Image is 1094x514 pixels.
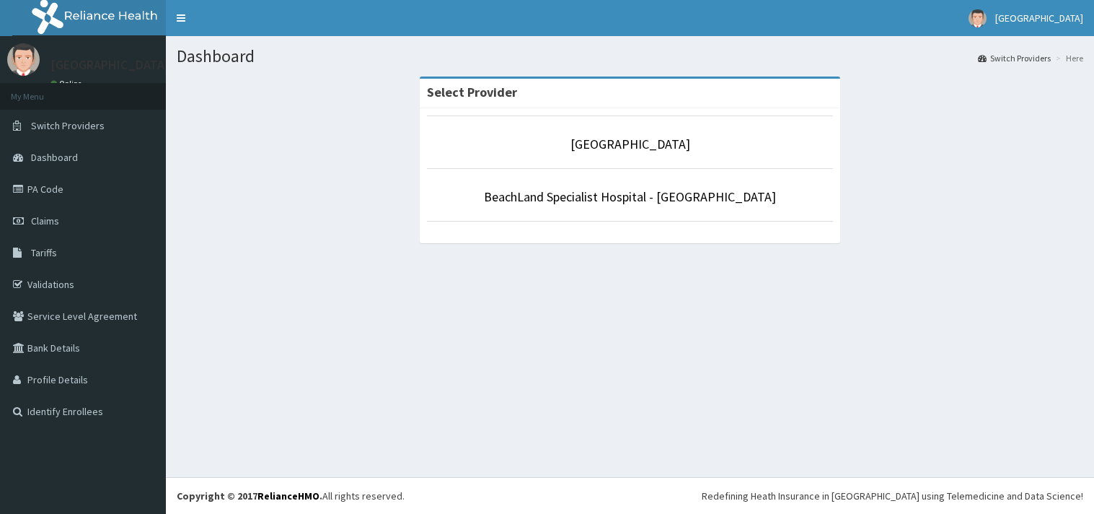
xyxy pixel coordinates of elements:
[995,12,1083,25] span: [GEOGRAPHIC_DATA]
[31,151,78,164] span: Dashboard
[177,47,1083,66] h1: Dashboard
[31,119,105,132] span: Switch Providers
[969,9,987,27] img: User Image
[978,52,1051,64] a: Switch Providers
[7,43,40,76] img: User Image
[570,136,690,152] a: [GEOGRAPHIC_DATA]
[484,188,776,205] a: BeachLand Specialist Hospital - [GEOGRAPHIC_DATA]
[50,79,85,89] a: Online
[257,489,319,502] a: RelianceHMO
[702,489,1083,503] div: Redefining Heath Insurance in [GEOGRAPHIC_DATA] using Telemedicine and Data Science!
[427,84,517,100] strong: Select Provider
[50,58,169,71] p: [GEOGRAPHIC_DATA]
[31,214,59,227] span: Claims
[1052,52,1083,64] li: Here
[177,489,322,502] strong: Copyright © 2017 .
[31,246,57,259] span: Tariffs
[166,477,1094,514] footer: All rights reserved.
